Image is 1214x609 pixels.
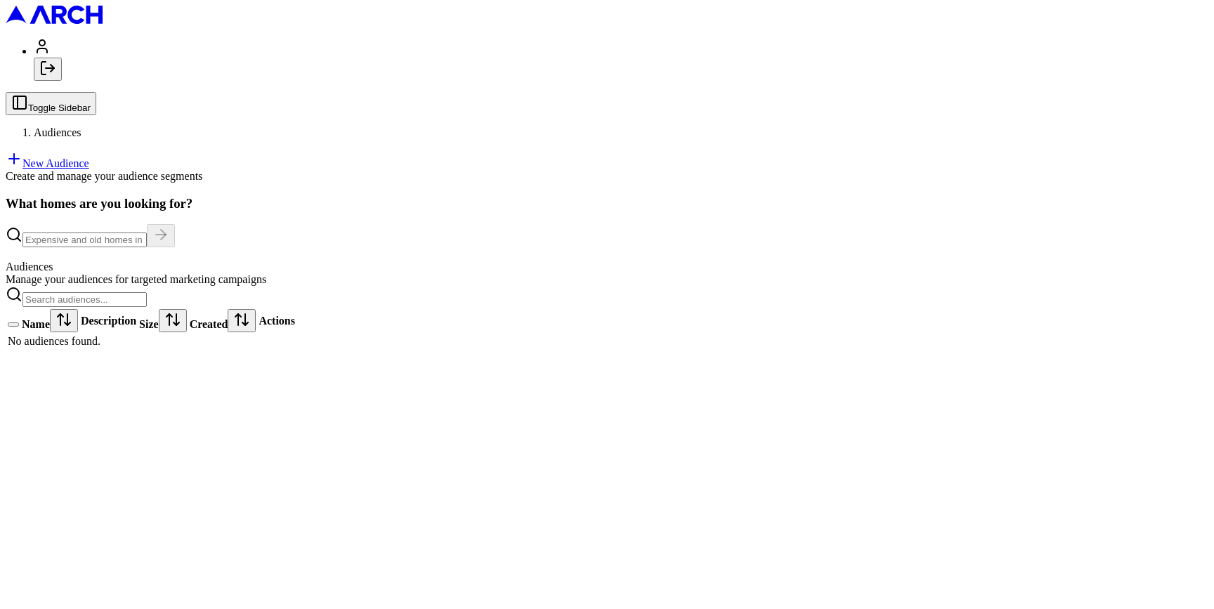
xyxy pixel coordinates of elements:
div: Manage your audiences for targeted marketing campaigns [6,273,1208,286]
input: Search audiences... [22,292,147,307]
h3: What homes are you looking for? [6,196,1208,211]
div: Audiences [6,261,1208,273]
th: Description [80,308,137,333]
div: Created [190,309,256,332]
a: New Audience [6,157,89,169]
div: Name [22,309,78,332]
input: Expensive and old homes in greater SF Bay Area [22,233,147,247]
span: Toggle Sidebar [28,103,91,113]
th: Actions [258,308,296,333]
nav: breadcrumb [6,126,1208,139]
span: Audiences [34,126,81,138]
div: Size [139,309,187,332]
td: No audiences found. [7,334,296,348]
button: Log out [34,58,62,81]
button: Toggle Sidebar [6,92,96,115]
div: Create and manage your audience segments [6,170,1208,183]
